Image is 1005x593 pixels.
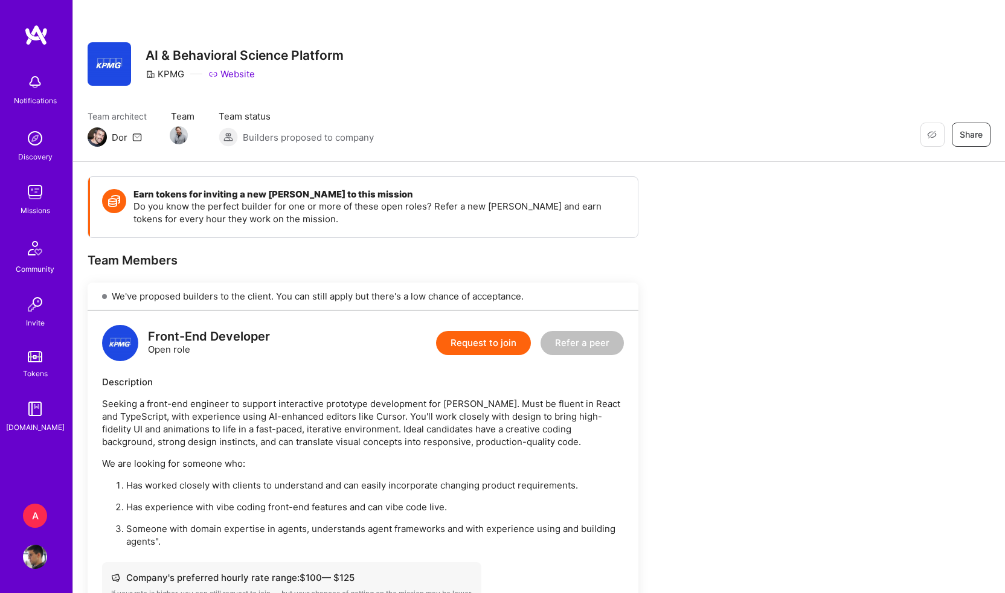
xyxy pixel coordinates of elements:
[21,234,50,263] img: Community
[88,252,638,268] div: Team Members
[102,457,624,470] p: We are looking for someone who:
[23,292,47,316] img: Invite
[148,330,270,343] div: Front-End Developer
[88,283,638,310] div: We've proposed builders to the client. You can still apply but there's a low chance of acceptance.
[24,24,48,46] img: logo
[112,131,127,144] div: Dor
[88,127,107,147] img: Team Architect
[126,501,624,513] p: Has experience with vibe coding front-end features and can vibe code live.
[208,68,255,80] a: Website
[170,126,188,144] img: Team Member Avatar
[243,131,374,144] span: Builders proposed to company
[23,367,48,380] div: Tokens
[23,70,47,94] img: bell
[21,204,50,217] div: Missions
[23,504,47,528] div: A
[23,180,47,204] img: teamwork
[14,94,57,107] div: Notifications
[133,189,626,200] h4: Earn tokens for inviting a new [PERSON_NAME] to this mission
[960,129,983,141] span: Share
[148,330,270,356] div: Open role
[23,397,47,421] img: guide book
[111,573,120,582] i: icon Cash
[102,189,126,213] img: Token icon
[171,125,187,146] a: Team Member Avatar
[23,545,47,569] img: User Avatar
[23,126,47,150] img: discovery
[436,331,531,355] button: Request to join
[171,110,194,123] span: Team
[20,504,50,528] a: A
[952,123,991,147] button: Share
[28,351,42,362] img: tokens
[126,522,624,548] p: Someone with domain expertise in agents, understands agent frameworks and with experience using a...
[126,479,624,492] p: Has worked closely with clients to understand and can easily incorporate changing product require...
[88,110,147,123] span: Team architect
[111,571,472,584] div: Company's preferred hourly rate range: $ 100 — $ 125
[146,68,184,80] div: KPMG
[102,397,624,448] p: Seeking a front-end engineer to support interactive prototype development for [PERSON_NAME]. Must...
[132,132,142,142] i: icon Mail
[133,200,626,225] p: Do you know the perfect builder for one or more of these open roles? Refer a new [PERSON_NAME] an...
[16,263,54,275] div: Community
[102,325,138,361] img: logo
[20,545,50,569] a: User Avatar
[219,110,374,123] span: Team status
[102,376,624,388] div: Description
[146,48,344,63] h3: AI & Behavioral Science Platform
[6,421,65,434] div: [DOMAIN_NAME]
[88,42,131,86] img: Company Logo
[18,150,53,163] div: Discovery
[26,316,45,329] div: Invite
[146,69,155,79] i: icon CompanyGray
[927,130,937,139] i: icon EyeClosed
[541,331,624,355] button: Refer a peer
[219,127,238,147] img: Builders proposed to company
